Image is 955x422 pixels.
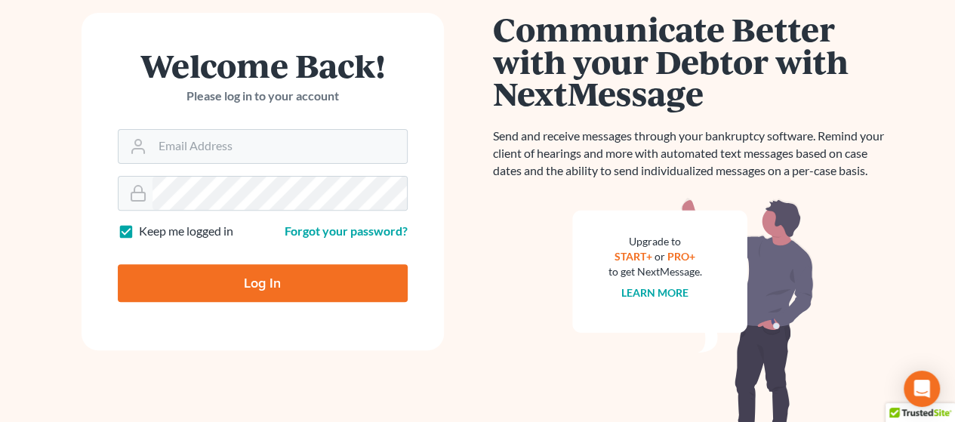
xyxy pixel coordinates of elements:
div: Upgrade to [608,234,702,249]
input: Log In [118,264,408,302]
p: Please log in to your account [118,88,408,105]
div: to get NextMessage. [608,264,702,279]
a: Learn more [621,286,689,299]
label: Keep me logged in [139,223,233,240]
a: Forgot your password? [285,223,408,238]
h1: Communicate Better with your Debtor with NextMessage [493,13,893,109]
p: Send and receive messages through your bankruptcy software. Remind your client of hearings and mo... [493,128,893,180]
span: or [655,250,665,263]
div: Open Intercom Messenger [904,371,940,407]
input: Email Address [152,130,407,163]
a: PRO+ [667,250,695,263]
a: START+ [615,250,652,263]
h1: Welcome Back! [118,49,408,82]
